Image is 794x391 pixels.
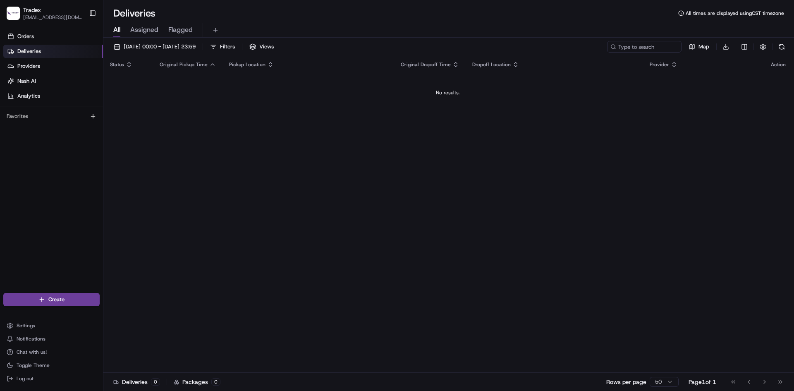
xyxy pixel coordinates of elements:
a: Orders [3,30,103,43]
span: All [113,25,120,35]
span: Toggle Theme [17,362,50,369]
span: Settings [17,322,35,329]
span: Pickup Location [229,61,265,68]
input: Type to search [607,41,682,53]
span: Deliveries [17,48,41,55]
a: Deliveries [3,45,103,58]
span: Status [110,61,124,68]
button: Tradex [23,6,41,14]
div: Deliveries [113,378,160,386]
h1: Deliveries [113,7,155,20]
span: Providers [17,62,40,70]
button: Views [246,41,277,53]
span: Chat with us! [17,349,47,355]
a: Providers [3,60,103,73]
button: Notifications [3,333,100,345]
span: Analytics [17,92,40,100]
button: Create [3,293,100,306]
div: Favorites [3,110,100,123]
img: Tradex [7,7,20,20]
div: 0 [211,378,220,386]
button: Toggle Theme [3,360,100,371]
span: Filters [220,43,235,50]
button: [DATE] 00:00 - [DATE] 23:59 [110,41,199,53]
span: Orders [17,33,34,40]
div: Action [771,61,786,68]
button: Log out [3,373,100,384]
button: Map [685,41,713,53]
p: Rows per page [606,378,646,386]
button: Filters [206,41,239,53]
div: 0 [151,378,160,386]
button: Chat with us! [3,346,100,358]
span: Create [48,296,65,303]
span: Nash AI [17,77,36,85]
span: All times are displayed using CST timezone [686,10,784,17]
span: Original Pickup Time [160,61,208,68]
button: TradexTradex[EMAIL_ADDRESS][DOMAIN_NAME] [3,3,86,23]
button: Refresh [776,41,787,53]
button: Settings [3,320,100,331]
a: Nash AI [3,74,103,88]
span: Views [259,43,274,50]
div: No results. [107,89,789,96]
div: Page 1 of 1 [689,378,716,386]
span: Dropoff Location [472,61,511,68]
span: [DATE] 00:00 - [DATE] 23:59 [124,43,196,50]
button: [EMAIL_ADDRESS][DOMAIN_NAME] [23,14,82,21]
span: Provider [650,61,669,68]
span: Assigned [130,25,158,35]
a: Analytics [3,89,103,103]
div: Packages [174,378,220,386]
span: Map [698,43,709,50]
span: Original Dropoff Time [401,61,451,68]
span: Flagged [168,25,193,35]
span: Log out [17,375,33,382]
span: Notifications [17,336,45,342]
